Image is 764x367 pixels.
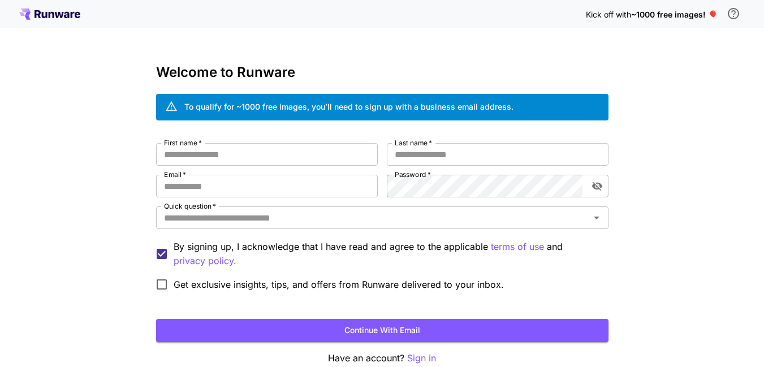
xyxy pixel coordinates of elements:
h3: Welcome to Runware [156,64,608,80]
button: Continue with email [156,319,608,342]
p: privacy policy. [174,254,236,268]
p: terms of use [491,240,544,254]
button: toggle password visibility [587,176,607,196]
span: Kick off with [586,10,631,19]
button: By signing up, I acknowledge that I have read and agree to the applicable and privacy policy. [491,240,544,254]
div: To qualify for ~1000 free images, you’ll need to sign up with a business email address. [184,101,513,113]
label: Email [164,170,186,179]
p: Have an account? [156,351,608,365]
label: Quick question [164,201,216,211]
button: In order to qualify for free credit, you need to sign up with a business email address and click ... [722,2,745,25]
button: By signing up, I acknowledge that I have read and agree to the applicable terms of use and [174,254,236,268]
p: By signing up, I acknowledge that I have read and agree to the applicable and [174,240,599,268]
label: First name [164,138,202,148]
span: Get exclusive insights, tips, and offers from Runware delivered to your inbox. [174,278,504,291]
button: Open [589,210,605,226]
button: Sign in [407,351,436,365]
label: Password [395,170,431,179]
label: Last name [395,138,432,148]
span: ~1000 free images! 🎈 [631,10,718,19]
